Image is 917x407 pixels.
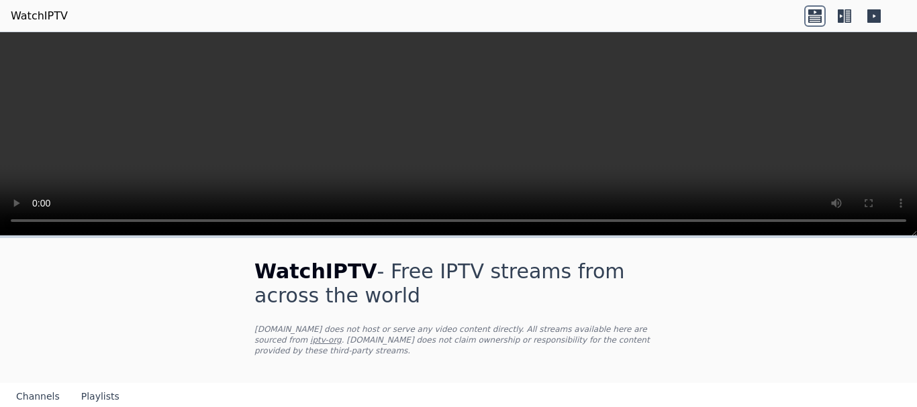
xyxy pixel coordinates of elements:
[310,335,342,345] a: iptv-org
[11,8,68,24] a: WatchIPTV
[254,324,663,356] p: [DOMAIN_NAME] does not host or serve any video content directly. All streams available here are s...
[254,259,377,283] span: WatchIPTV
[254,259,663,308] h1: - Free IPTV streams from across the world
